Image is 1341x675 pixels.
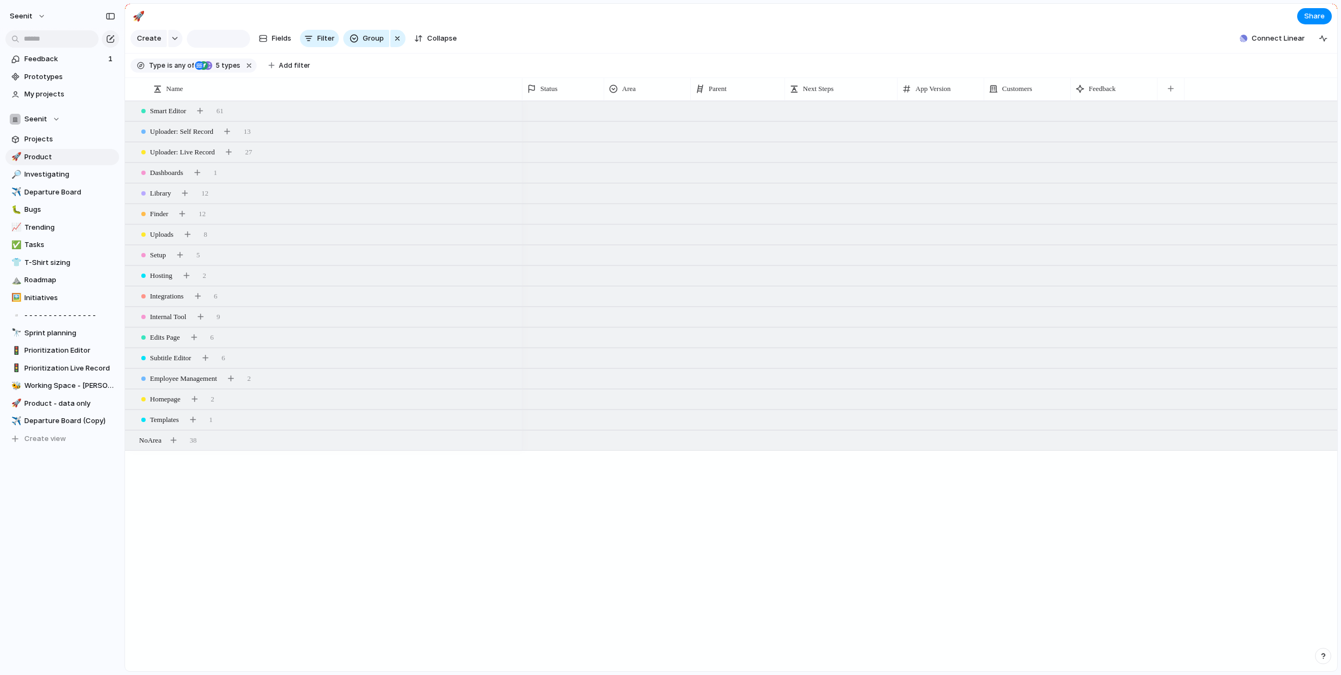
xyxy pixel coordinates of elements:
span: Group [363,33,384,44]
button: Create [130,30,167,47]
button: 🚦 [10,363,21,374]
button: Filter [300,30,339,47]
span: Hosting [150,270,172,281]
button: 🔎 [10,169,21,180]
span: Finder [150,209,168,219]
span: 6 [214,291,218,302]
a: Prototypes [5,69,119,85]
a: ✅Tasks [5,237,119,253]
button: ✅ [10,239,21,250]
div: ▫️ [11,309,19,322]
span: No Area [139,435,161,446]
span: Projects [24,134,115,145]
a: 📈Trending [5,219,119,236]
span: Uploader: Self Record [150,126,213,137]
a: Projects [5,131,119,147]
button: 📈 [10,222,21,233]
span: 1 [108,54,115,64]
span: 6 [221,353,225,364]
a: 🐝Working Space - [PERSON_NAME] [5,378,119,394]
span: Homepage [150,394,180,405]
div: 👕T-Shirt sizing [5,255,119,271]
span: Templates [150,414,179,425]
span: Parent [709,83,727,94]
div: ⛰️ [11,274,19,287]
div: 🔭Sprint planning [5,325,119,341]
span: 1 [213,167,217,178]
span: 12 [199,209,206,219]
div: ✈️ [11,415,19,427]
button: 5 types [195,60,243,72]
a: 🖼️Initiatives [5,290,119,306]
span: Next Steps [803,83,834,94]
div: 🚀 [11,397,19,410]
div: 🚦 [11,362,19,374]
a: 🔎Investigating [5,166,119,183]
span: types [212,61,240,70]
span: Tasks [24,239,115,250]
div: 🔭 [11,327,19,339]
span: Product [24,152,115,163]
div: 🖼️ [11,291,19,304]
a: 🐛Bugs [5,202,119,218]
span: Investigating [24,169,115,180]
span: Smart Editor [150,106,186,116]
button: Seenit [5,111,119,127]
div: 🚀 [133,9,145,23]
span: Uploads [150,229,173,240]
span: any of [173,61,194,70]
span: Sprint planning [24,328,115,339]
span: T-Shirt sizing [24,257,115,268]
a: ✈️Departure Board [5,184,119,200]
span: 5 [212,61,221,69]
a: 🚦Prioritization Live Record [5,360,119,377]
button: 🖼️ [10,293,21,303]
span: Create view [24,433,66,444]
div: 📈 [11,221,19,233]
span: 27 [245,147,252,158]
span: Seenit [10,11,32,22]
span: Departure Board (Copy) [24,416,115,426]
button: 🐛 [10,204,21,215]
div: ▫️- - - - - - - - - - - - - - - [5,307,119,323]
span: Library [150,188,171,199]
button: Add filter [262,58,317,73]
span: Employee Management [150,373,217,384]
span: Connect Linear [1252,33,1305,44]
span: 2 [247,373,251,384]
span: Filter [317,33,335,44]
button: Connect Linear [1235,30,1309,47]
span: Prioritization Editor [24,345,115,356]
span: Create [137,33,161,44]
span: Share [1304,11,1325,22]
span: - - - - - - - - - - - - - - - [24,310,115,321]
span: Subtitle Editor [150,353,191,364]
span: 13 [244,126,251,137]
div: ✅ [11,239,19,251]
span: Roadmap [24,275,115,285]
span: 38 [189,435,197,446]
div: 🚀Product [5,149,119,165]
a: 🚀Product - data only [5,395,119,412]
div: 🚦 [11,345,19,357]
button: 🚀 [10,152,21,163]
span: Seenit [24,114,47,125]
span: Collapse [427,33,457,44]
span: 2 [211,394,214,405]
button: isany of [165,60,196,72]
span: Name [166,83,183,94]
span: 5 [197,250,200,261]
div: 🐝 [11,380,19,392]
button: Share [1297,8,1332,24]
button: ✈️ [10,187,21,198]
button: 🔭 [10,328,21,339]
span: Type [149,61,165,70]
span: 8 [204,229,207,240]
span: Edits Page [150,332,180,343]
div: ⛰️Roadmap [5,272,119,288]
span: App Version [915,83,951,94]
button: 🚀 [10,398,21,409]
